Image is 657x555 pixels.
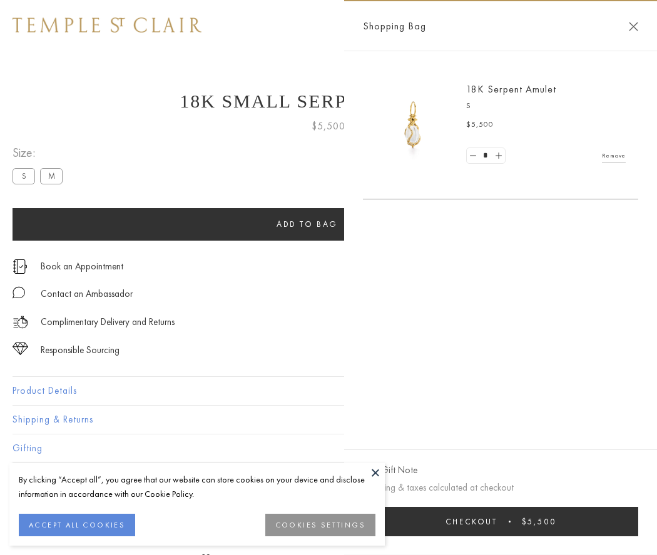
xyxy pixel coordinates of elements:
img: Temple St. Clair [13,17,201,32]
div: Contact an Ambassador [41,286,133,302]
a: Set quantity to 2 [492,148,504,164]
button: Add to bag [13,208,602,241]
img: icon_sourcing.svg [13,342,28,355]
p: Shipping & taxes calculated at checkout [363,480,638,496]
span: Add to bag [277,219,338,229]
span: $5,500 [522,516,556,527]
button: Checkout $5,500 [363,507,638,536]
button: Shipping & Returns [13,406,644,434]
div: By clicking “Accept all”, you agree that our website can store cookies on your device and disclos... [19,472,375,501]
img: icon_delivery.svg [13,314,28,330]
p: S [466,100,626,112]
div: Responsible Sourcing [41,342,120,358]
h1: 18K Small Serpent Amulet [13,91,644,112]
a: 18K Serpent Amulet [466,82,556,96]
span: Size: [13,142,68,163]
p: Complimentary Delivery and Returns [41,314,175,330]
label: S [13,168,35,184]
button: Add Gift Note [363,462,417,478]
span: $5,500 [466,119,494,131]
span: $5,500 [312,118,345,134]
span: Shopping Bag [363,18,426,34]
a: Book an Appointment [41,259,123,273]
a: Set quantity to 0 [467,148,479,164]
span: Checkout [446,516,497,527]
label: M [40,168,63,184]
button: COOKIES SETTINGS [265,514,375,536]
img: icon_appointment.svg [13,259,28,274]
button: ACCEPT ALL COOKIES [19,514,135,536]
img: MessageIcon-01_2.svg [13,286,25,299]
img: P51836-E11SERPPV [375,87,451,162]
a: Remove [602,149,626,162]
button: Product Details [13,377,644,405]
button: Gifting [13,434,644,462]
button: Close Shopping Bag [629,22,638,31]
